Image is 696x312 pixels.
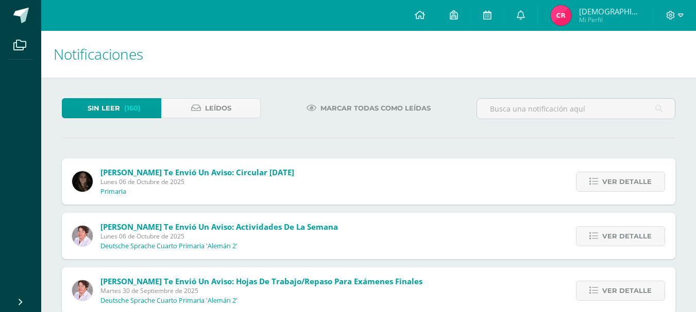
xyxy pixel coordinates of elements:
span: Marcar todas como leídas [320,99,431,118]
input: Busca una notificación aquí [477,99,675,119]
span: Leídos [205,99,231,118]
img: 63da6ef40cb9590bc4451d7cbee689cd.png [72,280,93,301]
p: Primaria [100,188,126,196]
span: (160) [124,99,141,118]
span: Ver detalle [602,227,652,246]
p: Deutsche Sprache Cuarto Primaria 'Alemán 2' [100,242,237,250]
p: Deutsche Sprache Cuarto Primaria 'Alemán 2' [100,297,237,305]
span: Notificaciones [54,44,143,64]
span: Lunes 06 de Octubre de 2025 [100,232,338,241]
a: Marcar todas como leídas [294,98,444,118]
a: Sin leer(160) [62,98,161,118]
span: Martes 30 de Septiembre de 2025 [100,286,422,295]
img: 6dfe076c7c100b88f72755eb94e8d1c6.png [72,171,93,192]
img: b557ac135b60a466e97810c0f7e7d0ed.png [551,5,571,26]
span: [PERSON_NAME] te envió un aviso: Hojas de trabajo/repaso para exámenes finales [100,276,422,286]
img: 63da6ef40cb9590bc4451d7cbee689cd.png [72,226,93,246]
span: [DEMOGRAPHIC_DATA] [579,6,641,16]
span: Ver detalle [602,172,652,191]
span: [PERSON_NAME] te envió un aviso: Actividades de la semana [100,222,338,232]
span: [PERSON_NAME] te envió un aviso: Circular [DATE] [100,167,294,177]
span: Mi Perfil [579,15,641,24]
span: Sin leer [88,99,120,118]
a: Leídos [161,98,261,118]
span: Ver detalle [602,281,652,300]
span: Lunes 06 de Octubre de 2025 [100,177,294,186]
